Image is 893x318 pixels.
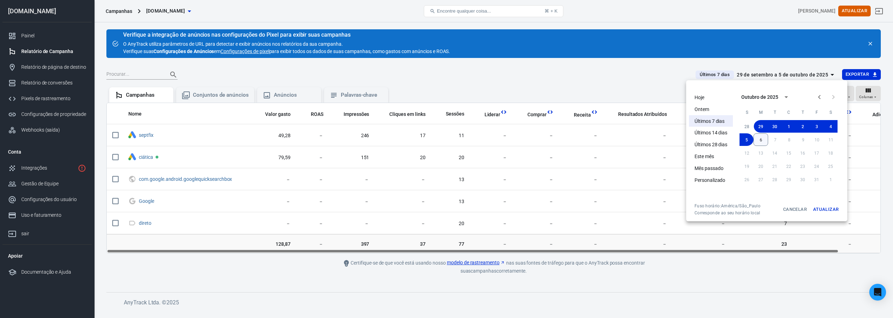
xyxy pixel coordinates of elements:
font: Últimos 7 dias [695,118,725,124]
font: 6 [760,137,762,142]
span: Sábado [824,105,837,119]
font: Fuso horário: [695,204,721,208]
font: 3 [816,124,818,129]
font: T [802,110,804,115]
font: Corresponde ao [695,210,726,215]
span: Terça-feira [768,105,781,119]
button: a visualização do calendário está aberta, alterne para a visualização do ano [780,91,792,103]
button: Mês anterior [812,90,826,104]
span: Quinta-feira [796,105,809,119]
font: 4 [830,124,832,129]
font: América/São_Paulo [721,204,760,208]
font: S [830,110,832,115]
font: T [774,110,776,115]
font: Ontem [695,106,709,112]
font: F [816,110,818,115]
button: Atualizar [811,203,840,216]
font: 5 [745,137,748,142]
font: Mês passado [695,165,723,171]
font: M [759,110,763,115]
font: 28 [744,124,750,129]
font: Este mês [695,154,714,159]
font: Hoje [695,95,704,100]
font: Últimos 28 dias [695,142,727,147]
span: Sexta-feira [810,105,823,119]
font: 30 [772,124,778,129]
font: Cancelar [783,207,807,212]
font: Outubro de 2025 [741,94,778,100]
font: Personalizado [695,177,725,183]
div: Abra o Intercom Messenger [869,284,886,301]
font: 2 [802,124,804,129]
font: S [746,110,748,115]
font: Últimos 14 dias [695,130,727,135]
font: Atualizar [813,207,839,212]
button: Cancelar [781,203,809,216]
font: C [787,110,790,115]
font: 1 [788,124,790,129]
span: Segunda-feira [755,105,767,119]
span: Quarta-feira [782,105,795,119]
span: Domingo [741,105,753,119]
font: seu horário local [727,210,760,215]
font: 29 [758,124,764,129]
